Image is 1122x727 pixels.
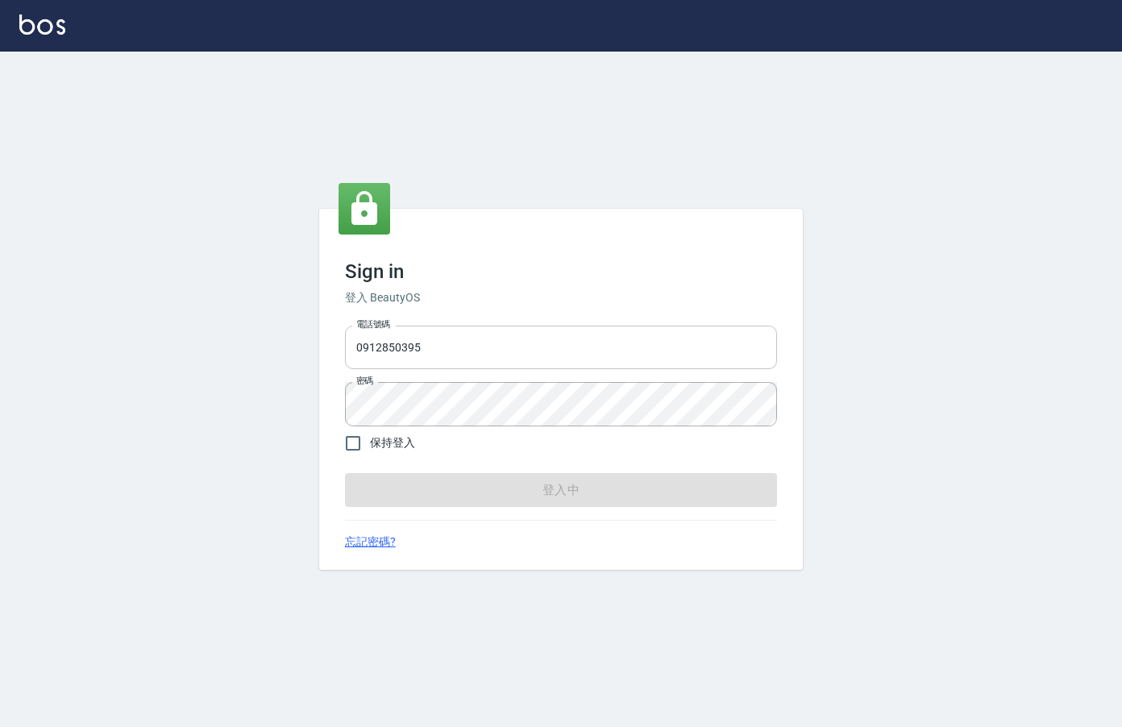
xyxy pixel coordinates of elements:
[356,375,373,387] label: 密碼
[345,534,396,550] a: 忘記密碼?
[19,15,65,35] img: Logo
[345,289,777,306] h6: 登入 BeautyOS
[345,260,777,283] h3: Sign in
[356,318,390,330] label: 電話號碼
[370,434,415,451] span: 保持登入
